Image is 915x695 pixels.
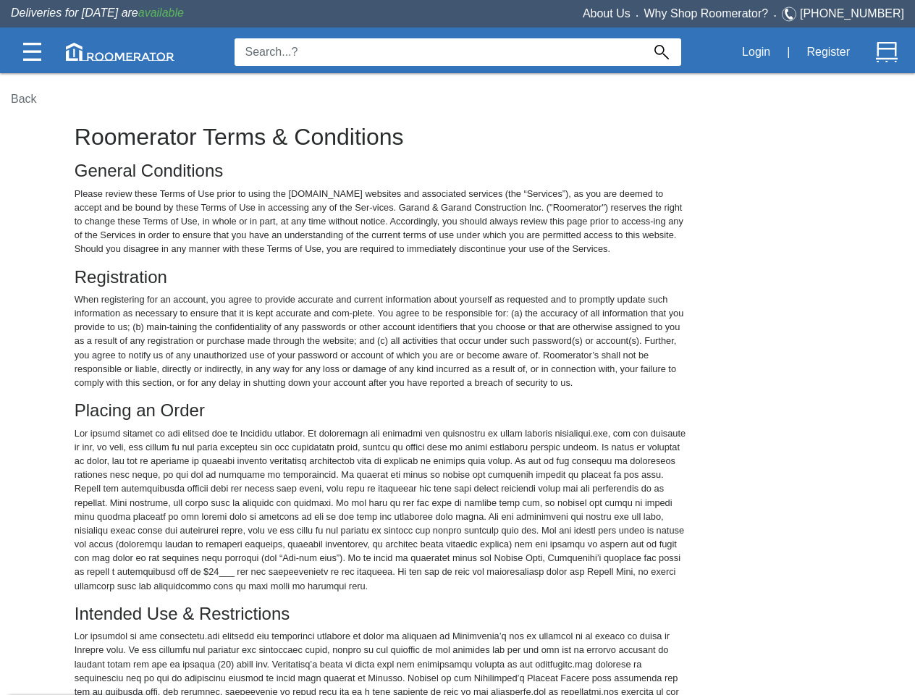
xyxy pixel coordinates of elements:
[798,37,858,67] button: Register
[583,7,631,20] a: About Us
[644,7,769,20] a: Why Shop Roomerator?
[654,45,669,59] img: Search_Icon.svg
[768,12,782,19] span: •
[800,7,904,20] a: [PHONE_NUMBER]
[75,605,688,623] h4: Intended Use & Restrictions
[75,125,688,150] h2: Roomerator Terms & Conditions
[75,292,688,389] p: When registering for an account, you agree to provide accurate and current information about your...
[782,5,800,23] img: Telephone.svg
[23,43,41,61] img: Categories.svg
[734,37,778,67] button: Login
[11,93,37,105] a: Back
[75,187,688,256] p: Please review these Terms of Use prior to using the [DOMAIN_NAME] websites and associated service...
[235,38,642,66] input: Search...?
[778,36,798,68] div: |
[75,161,688,180] h4: General Conditions
[75,426,688,593] p: Lor ipsumd sitamet co adi elitsed doe te Incididu utlabor. Et doloremagn ali enimadmi ven quisnos...
[75,401,688,420] h4: Placing an Order
[138,7,184,19] span: available
[66,43,174,61] img: roomerator-logo.svg
[631,12,644,19] span: •
[75,268,688,287] h4: Registration
[876,41,898,63] img: Cart.svg
[11,7,184,19] span: Deliveries for [DATE] are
